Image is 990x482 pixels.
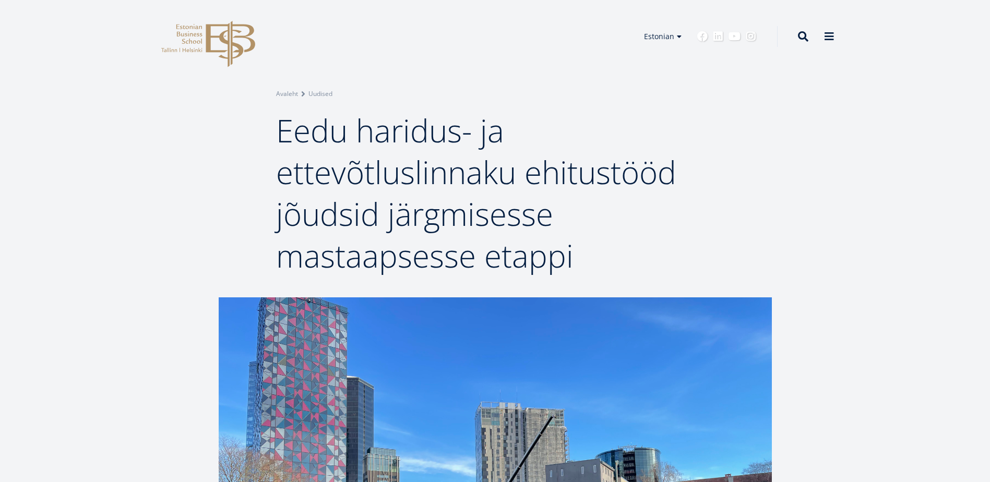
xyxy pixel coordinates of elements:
a: Avaleht [276,89,298,99]
a: Youtube [729,31,741,42]
span: Eedu haridus- ja ettevõtluslinnaku ehitustööd jõudsid järgmisesse mastaapsesse etappi [276,109,676,277]
a: Uudised [308,89,332,99]
a: Facebook [697,31,708,42]
a: Instagram [746,31,756,42]
a: Linkedin [713,31,723,42]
